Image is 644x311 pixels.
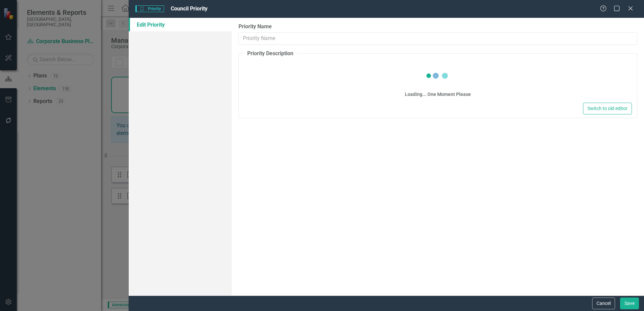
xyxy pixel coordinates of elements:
div: Loading... One Moment Please [405,91,471,98]
legend: Priority Description [244,50,297,58]
a: Edit Priority [129,18,232,31]
label: Priority Name [238,23,637,31]
input: Priority Name [238,32,637,45]
span: Priority [135,5,164,12]
button: Switch to old editor [583,103,632,114]
button: Save [620,298,639,309]
button: Cancel [592,298,615,309]
span: Council Priority [171,5,207,12]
